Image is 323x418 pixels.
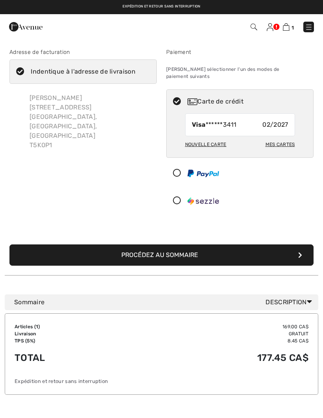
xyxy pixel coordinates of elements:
div: Indentique à l'adresse de livraison [31,67,136,76]
div: Adresse de facturation [9,48,157,56]
div: Expédition et retour sans interruption [15,377,308,385]
td: 177.45 CA$ [124,344,308,371]
img: 1ère Avenue [9,19,43,35]
img: Mes infos [267,23,273,31]
div: [PERSON_NAME] [STREET_ADDRESS] [GEOGRAPHIC_DATA], [GEOGRAPHIC_DATA], [GEOGRAPHIC_DATA] T5K0P1 [23,87,157,156]
img: Panier d'achat [283,23,290,31]
span: 02/2027 [262,120,288,129]
div: Nouvelle carte [185,138,226,151]
td: Articles ( ) [15,323,124,330]
div: Paiement [166,48,314,56]
span: Description [265,298,315,307]
a: 1 [283,22,294,31]
button: Procédez au sommaire [9,244,314,266]
td: 8.45 CA$ [124,337,308,344]
td: Gratuit [124,330,308,337]
a: 1ère Avenue [9,22,43,30]
div: [PERSON_NAME] sélectionner l'un des modes de paiement suivants [166,59,314,86]
div: Mes cartes [265,138,295,151]
span: 1 [291,25,294,31]
div: Carte de crédit [187,97,308,106]
div: Sommaire [14,298,315,307]
td: Total [15,344,124,371]
img: PayPal [187,170,219,177]
td: 169.00 CA$ [124,323,308,330]
img: Carte de crédit [187,98,197,105]
td: Livraison [15,330,124,337]
span: 1 [36,324,38,329]
img: Recherche [251,24,257,30]
img: Menu [305,23,313,31]
strong: Visa [192,121,206,128]
img: Sezzle [187,197,219,205]
td: TPS (5%) [15,337,124,344]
